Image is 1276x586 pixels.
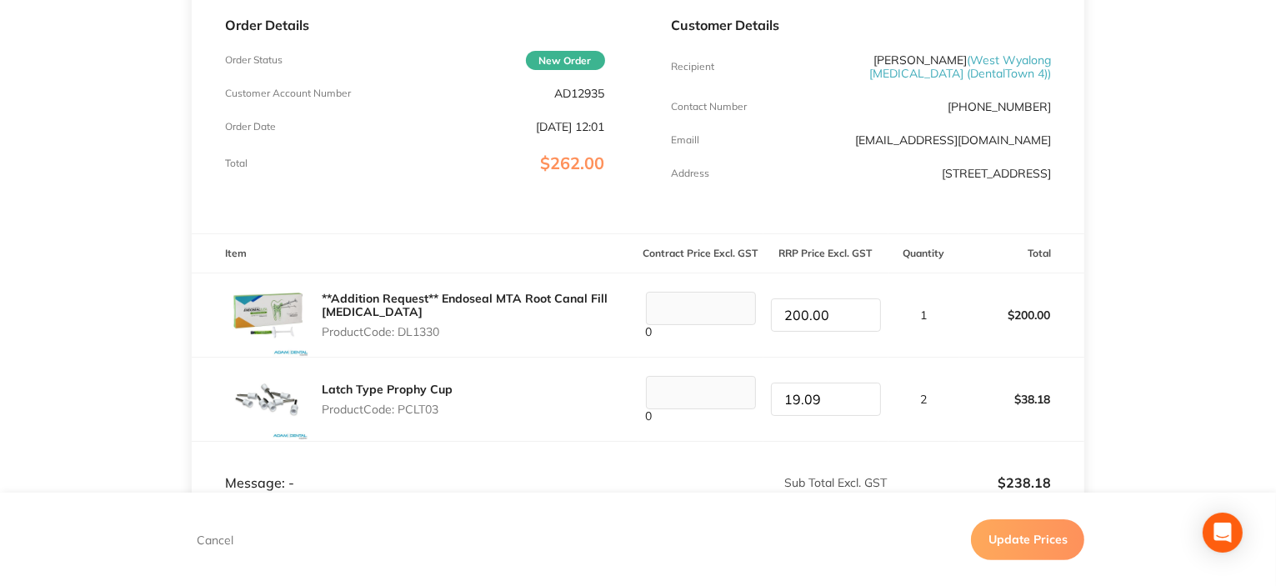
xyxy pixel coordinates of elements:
[225,88,351,99] p: Customer Account Number
[960,295,1083,335] p: $200.00
[192,234,638,273] th: Item
[798,53,1051,80] p: [PERSON_NAME]
[869,53,1051,81] span: ( West Wyalong [MEDICAL_DATA] (DentalTown 4) )
[948,100,1051,113] p: [PHONE_NUMBER]
[192,532,238,547] button: Cancel
[225,54,283,66] p: Order Status
[225,18,605,33] p: Order Details
[672,18,1052,33] p: Customer Details
[889,475,1052,490] p: $238.18
[322,291,608,319] a: **Addition Request** Endoseal MTA Root Canal Fill [MEDICAL_DATA]
[322,403,453,416] p: Product Code: PCLT03
[638,234,763,273] th: Contract Price Excl. GST
[971,519,1084,559] button: Update Prices
[889,308,959,322] p: 1
[959,234,1084,273] th: Total
[672,61,715,73] p: Recipient
[639,292,763,338] div: 0
[225,358,308,441] img: enNqNmFyNw
[225,273,308,357] img: M2Y2NnMxbA
[639,376,763,423] div: 0
[526,51,605,70] span: New Order
[322,382,453,397] a: Latch Type Prophy Cup
[855,133,1051,148] a: [EMAIL_ADDRESS][DOMAIN_NAME]
[537,120,605,133] p: [DATE] 12:01
[672,168,710,179] p: Address
[225,121,276,133] p: Order Date
[960,379,1083,419] p: $38.18
[672,101,748,113] p: Contact Number
[942,167,1051,180] p: [STREET_ADDRESS]
[888,234,960,273] th: Quantity
[639,476,888,489] p: Sub Total Excl. GST
[889,393,959,406] p: 2
[225,158,248,169] p: Total
[541,153,605,173] span: $262.00
[1203,513,1243,553] div: Open Intercom Messenger
[763,234,888,273] th: RRP Price Excl. GST
[555,87,605,100] p: AD12935
[672,134,700,146] p: Emaill
[192,442,638,492] td: Message: -
[322,325,638,338] p: Product Code: DL1330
